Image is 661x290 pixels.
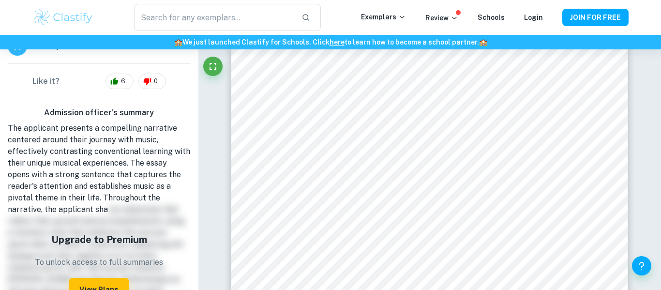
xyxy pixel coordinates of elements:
[116,76,131,86] span: 6
[2,37,659,47] h6: We just launched Clastify for Schools. Click to learn how to become a school partner.
[105,74,134,89] div: 6
[478,14,505,21] a: Schools
[35,257,163,268] p: To unlock access to full summaries
[32,8,94,27] img: Clastify logo
[138,74,166,89] div: 0
[35,232,163,247] h5: Upgrade to Premium
[330,38,345,46] a: here
[134,4,294,31] input: Search for any exemplars...
[479,38,487,46] span: 🏫
[8,123,190,214] span: The applicant presents a compelling narrative centered around their journey with music, effective...
[174,38,182,46] span: 🏫
[425,13,458,23] p: Review
[632,256,651,275] button: Help and Feedback
[32,76,60,87] h6: Like it?
[149,76,163,86] span: 0
[8,107,191,119] h6: Admission officer's summary
[203,57,223,76] button: Fullscreen
[524,14,543,21] a: Login
[361,12,406,22] p: Exemplars
[562,9,629,26] button: JOIN FOR FREE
